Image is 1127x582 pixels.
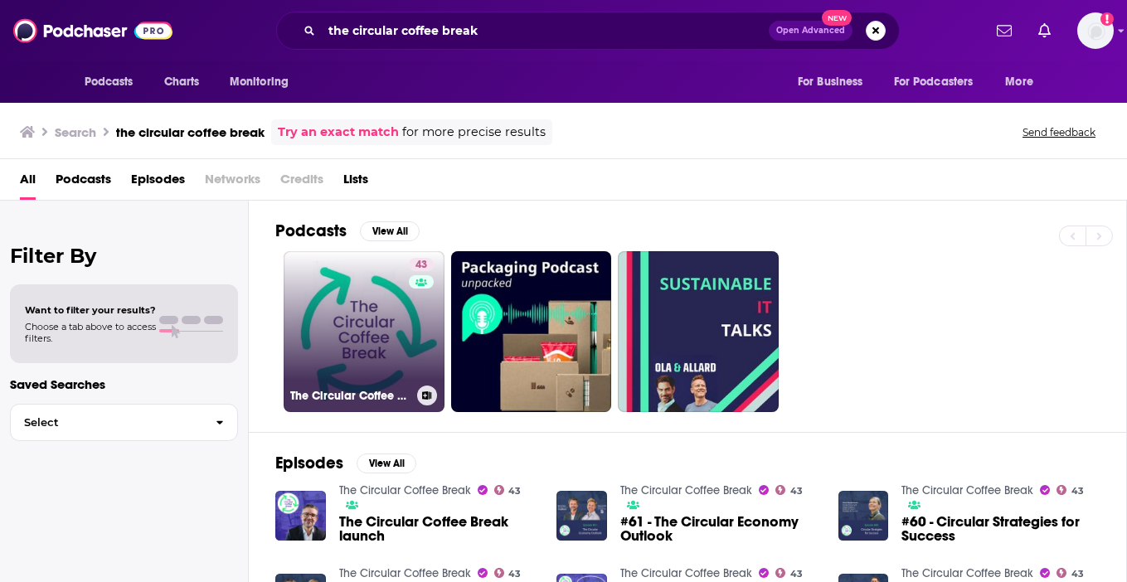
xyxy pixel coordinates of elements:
[1005,70,1033,94] span: More
[25,304,156,316] span: Want to filter your results?
[620,566,752,580] a: The Circular Coffee Break
[838,491,889,541] img: #60 - Circular Strategies for Success
[10,244,238,268] h2: Filter By
[322,17,769,44] input: Search podcasts, credits, & more...
[275,453,343,473] h2: Episodes
[1057,568,1084,578] a: 43
[153,66,210,98] a: Charts
[990,17,1018,45] a: Show notifications dropdown
[13,15,172,46] img: Podchaser - Follow, Share and Rate Podcasts
[1071,487,1084,495] span: 43
[415,257,427,274] span: 43
[275,221,420,241] a: PodcastsView All
[280,166,323,200] span: Credits
[620,483,752,497] a: The Circular Coffee Break
[508,487,521,495] span: 43
[901,483,1033,497] a: The Circular Coffee Break
[10,404,238,441] button: Select
[790,487,803,495] span: 43
[25,321,156,344] span: Choose a tab above to access filters.
[1018,125,1100,139] button: Send feedback
[798,70,863,94] span: For Business
[402,123,546,142] span: for more precise results
[901,515,1100,543] a: #60 - Circular Strategies for Success
[993,66,1054,98] button: open menu
[883,66,998,98] button: open menu
[769,21,853,41] button: Open AdvancedNew
[56,166,111,200] a: Podcasts
[357,453,416,473] button: View All
[822,10,852,26] span: New
[409,258,434,271] a: 43
[508,570,521,578] span: 43
[276,12,900,50] div: Search podcasts, credits, & more...
[775,485,803,495] a: 43
[1077,12,1114,49] button: Show profile menu
[556,491,607,541] img: #61 - The Circular Economy Outlook
[1071,570,1084,578] span: 43
[275,221,347,241] h2: Podcasts
[290,389,410,403] h3: The Circular Coffee Break
[275,453,416,473] a: EpisodesView All
[494,485,522,495] a: 43
[73,66,155,98] button: open menu
[494,568,522,578] a: 43
[776,27,845,35] span: Open Advanced
[1100,12,1114,26] svg: Add a profile image
[164,70,200,94] span: Charts
[1057,485,1084,495] a: 43
[894,70,974,94] span: For Podcasters
[339,515,537,543] a: The Circular Coffee Break launch
[278,123,399,142] a: Try an exact match
[284,251,444,412] a: 43The Circular Coffee Break
[360,221,420,241] button: View All
[131,166,185,200] a: Episodes
[786,66,884,98] button: open menu
[11,417,202,428] span: Select
[218,66,310,98] button: open menu
[620,515,819,543] a: #61 - The Circular Economy Outlook
[1032,17,1057,45] a: Show notifications dropdown
[1077,12,1114,49] span: Logged in as TrevorC
[275,491,326,541] img: The Circular Coffee Break launch
[116,124,265,140] h3: the circular coffee break
[20,166,36,200] a: All
[85,70,134,94] span: Podcasts
[775,568,803,578] a: 43
[1077,12,1114,49] img: User Profile
[790,570,803,578] span: 43
[339,566,471,580] a: The Circular Coffee Break
[205,166,260,200] span: Networks
[901,566,1033,580] a: The Circular Coffee Break
[230,70,289,94] span: Monitoring
[10,376,238,392] p: Saved Searches
[55,124,96,140] h3: Search
[343,166,368,200] a: Lists
[339,483,471,497] a: The Circular Coffee Break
